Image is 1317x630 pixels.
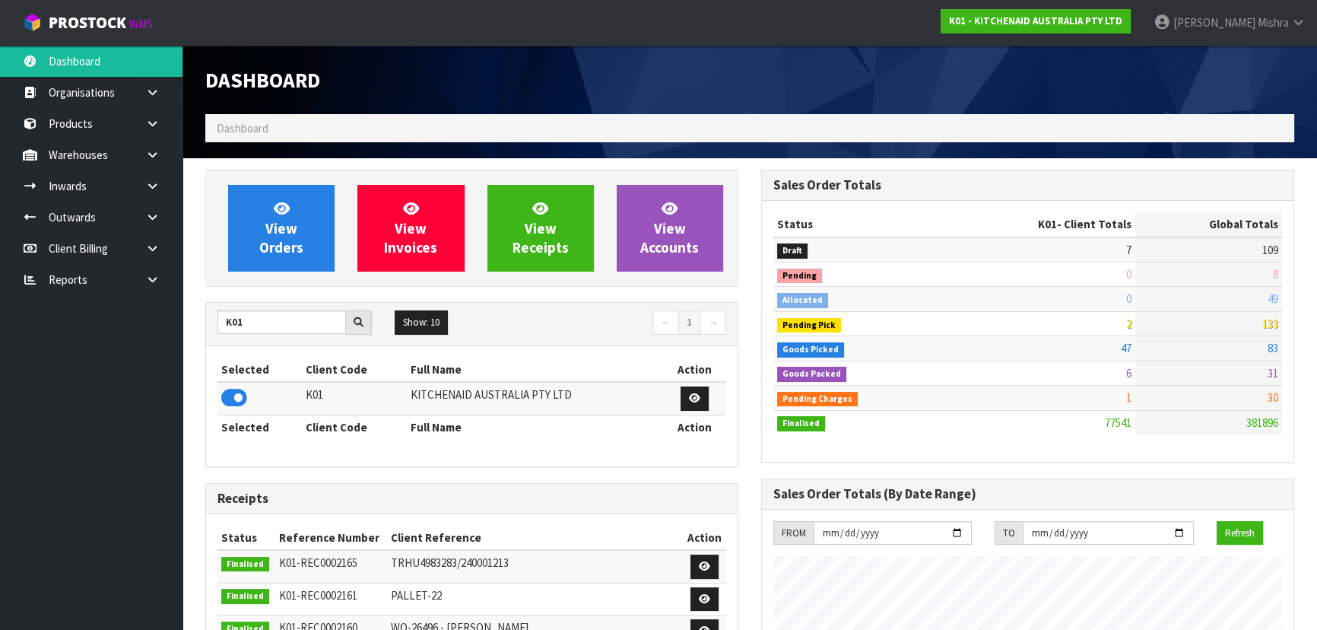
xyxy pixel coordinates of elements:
[1268,341,1278,355] span: 83
[995,521,1023,546] div: TO
[302,382,407,415] td: K01
[941,9,1131,33] a: K01 - KITCHENAID AUSTRALIA PTY LTD
[217,358,302,382] th: Selected
[1126,390,1131,405] span: 1
[663,415,726,439] th: Action
[259,199,303,256] span: View Orders
[777,269,822,284] span: Pending
[1268,291,1278,306] span: 49
[1258,15,1289,30] span: Mishra
[23,13,42,32] img: cube-alt.png
[217,526,275,550] th: Status
[407,415,663,439] th: Full Name
[773,212,941,237] th: Status
[302,415,407,439] th: Client Code
[1126,366,1131,380] span: 6
[777,243,808,259] span: Draft
[777,318,841,333] span: Pending Pick
[777,293,828,308] span: Allocated
[683,526,726,550] th: Action
[1105,415,1131,430] span: 77541
[275,526,387,550] th: Reference Number
[640,199,699,256] span: View Accounts
[387,526,682,550] th: Client Reference
[217,415,302,439] th: Selected
[217,121,268,135] span: Dashboard
[407,358,663,382] th: Full Name
[678,310,700,335] a: 1
[1262,317,1278,331] span: 133
[221,557,269,572] span: Finalised
[391,555,509,570] span: TRHU4983283/240001213
[1038,217,1057,231] span: K01
[1217,521,1263,546] button: Refresh
[395,310,448,335] button: Show: 10
[652,310,679,335] a: ←
[205,67,320,93] span: Dashboard
[487,185,594,272] a: ViewReceipts
[1273,267,1278,282] span: 8
[1126,267,1131,282] span: 0
[1246,415,1278,430] span: 381896
[777,342,844,358] span: Goods Picked
[217,310,346,334] input: Search clients
[1126,243,1131,257] span: 7
[513,199,569,256] span: View Receipts
[228,185,335,272] a: ViewOrders
[949,14,1122,27] strong: K01 - KITCHENAID AUSTRALIA PTY LTD
[407,382,663,415] td: KITCHENAID AUSTRALIA PTY LTD
[1121,341,1131,355] span: 47
[49,13,126,33] span: ProStock
[384,199,437,256] span: View Invoices
[1173,15,1255,30] span: [PERSON_NAME]
[777,367,846,382] span: Goods Packed
[777,416,825,431] span: Finalised
[278,588,357,603] span: K01-REC0002161
[129,17,153,31] small: WMS
[773,521,814,546] div: FROM
[941,212,1135,237] th: - Client Totals
[391,588,442,603] span: PALLET-22
[777,392,858,407] span: Pending Charges
[217,492,726,506] h3: Receipts
[278,555,357,570] span: K01-REC0002165
[1268,390,1278,405] span: 30
[1135,212,1282,237] th: Global Totals
[773,178,1282,192] h3: Sales Order Totals
[302,358,407,382] th: Client Code
[663,358,726,382] th: Action
[617,185,723,272] a: ViewAccounts
[773,487,1282,501] h3: Sales Order Totals (By Date Range)
[1126,317,1131,331] span: 2
[221,589,269,604] span: Finalised
[1268,366,1278,380] span: 31
[484,310,727,337] nav: Page navigation
[357,185,464,272] a: ViewInvoices
[1262,243,1278,257] span: 109
[1126,291,1131,306] span: 0
[700,310,726,335] a: →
